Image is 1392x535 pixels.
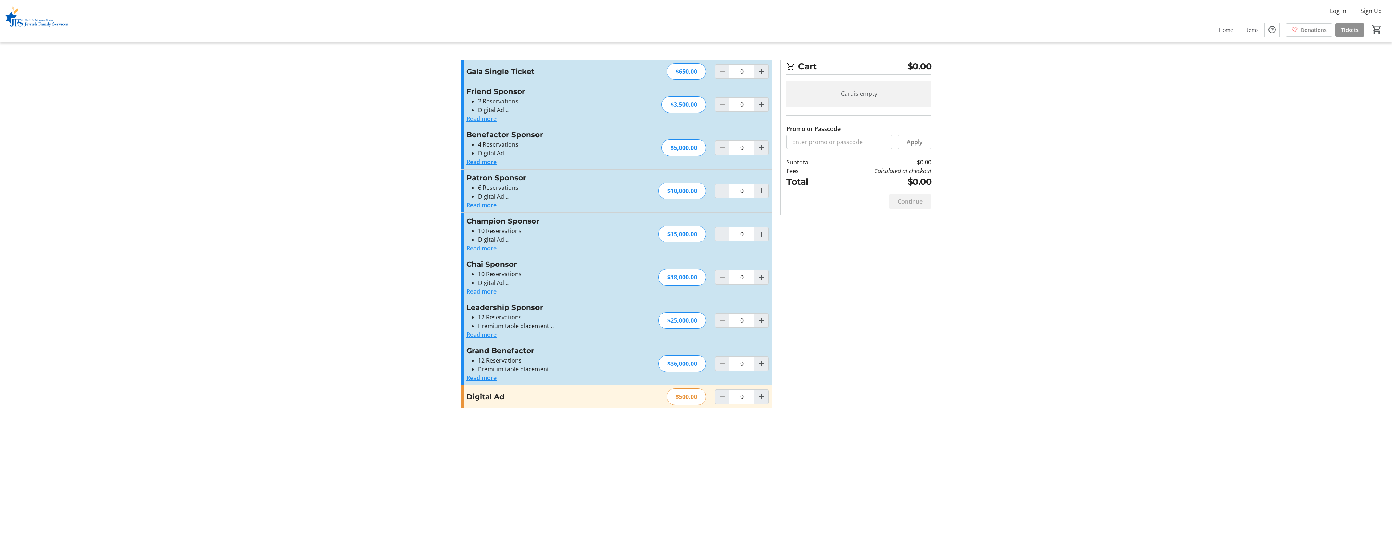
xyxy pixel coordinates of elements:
button: Read more [466,244,497,253]
h3: Chai Sponsor [466,259,625,270]
div: $650.00 [667,63,706,80]
td: Total [786,175,829,188]
li: Premium table placement [478,365,625,373]
li: 12 Reservations [478,356,625,365]
h3: Grand Benefactor [466,345,625,356]
td: Subtotal [786,158,829,167]
input: Enter promo or passcode [786,135,892,149]
a: Donations [1286,23,1332,37]
input: Champion Sponsor Quantity [729,227,754,241]
td: $0.00 [829,158,931,167]
div: $36,000.00 [658,355,706,372]
input: Digital Ad Quantity [729,389,754,404]
button: Read more [466,158,497,166]
li: 6 Reservations [478,183,625,192]
li: Digital Ad [478,235,625,244]
input: Benefactor Sponsor Quantity [729,140,754,155]
button: Increment by one [754,357,768,371]
div: $500.00 [667,388,706,405]
button: Read more [466,201,497,209]
h3: Benefactor Sponsor [466,129,625,140]
li: 10 Reservations [478,270,625,278]
h2: Cart [786,60,931,75]
span: $0.00 [907,60,932,73]
h3: Friend Sponsor [466,86,625,97]
button: Read more [466,287,497,296]
input: Friend Sponsor Quantity [729,97,754,112]
li: 4 Reservations [478,140,625,149]
button: Read more [466,114,497,123]
li: 2 Reservations [478,97,625,106]
div: $3,500.00 [661,96,706,113]
span: Items [1245,26,1259,34]
a: Home [1213,23,1239,37]
li: Digital Ad [478,192,625,201]
input: Patron Sponsor Quantity [729,184,754,198]
a: Items [1239,23,1264,37]
button: Increment by one [754,98,768,111]
td: Fees [786,167,829,175]
h3: Leadership Sponsor [466,302,625,313]
li: Digital Ad [478,149,625,158]
input: Gala Single Ticket Quantity [729,64,754,79]
span: Apply [907,138,923,146]
div: $18,000.00 [658,269,706,286]
li: Digital Ad [478,278,625,287]
button: Increment by one [754,314,768,327]
h3: Patron Sponsor [466,172,625,183]
div: Cart is empty [786,81,931,107]
li: 10 Reservations [478,226,625,235]
button: Apply [898,135,931,149]
button: Increment by one [754,390,768,404]
td: $0.00 [829,175,931,188]
span: Log In [1330,7,1346,15]
img: Ruth & Norman Rales Jewish Family Services's Logo [4,3,69,39]
span: Sign Up [1361,7,1382,15]
button: Increment by one [754,227,768,241]
h3: Champion Sponsor [466,216,625,226]
input: Grand Benefactor Quantity [729,356,754,371]
span: Donations [1301,26,1327,34]
a: Tickets [1335,23,1364,37]
li: Premium table placement [478,322,625,330]
button: Log In [1324,5,1352,17]
h3: Digital Ad [466,391,625,402]
button: Increment by one [754,184,768,198]
div: $25,000.00 [658,312,706,329]
button: Sign Up [1355,5,1388,17]
button: Read more [466,330,497,339]
div: $15,000.00 [658,226,706,242]
div: $5,000.00 [661,139,706,156]
label: Promo or Passcode [786,124,841,133]
span: Home [1219,26,1233,34]
button: Increment by one [754,141,768,155]
input: Chai Sponsor Quantity [729,270,754,285]
button: Cart [1370,23,1383,36]
span: Tickets [1341,26,1359,34]
button: Increment by one [754,270,768,284]
li: Digital Ad [478,106,625,114]
div: $10,000.00 [658,183,706,199]
h3: Gala Single Ticket [466,66,625,77]
button: Increment by one [754,65,768,78]
input: Leadership Sponsor Quantity [729,313,754,328]
li: 12 Reservations [478,313,625,322]
button: Help [1265,23,1279,37]
td: Calculated at checkout [829,167,931,175]
button: Read more [466,373,497,382]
